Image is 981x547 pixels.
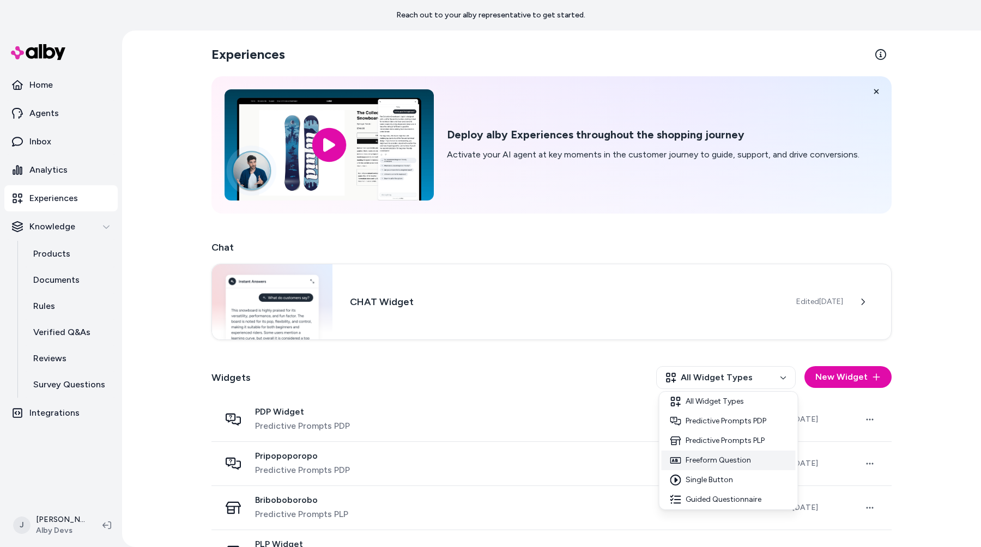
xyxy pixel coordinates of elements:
[662,470,796,490] div: Single Button
[659,391,798,510] div: All Widget Types
[662,490,796,509] div: Guided Questionnaire
[662,431,796,451] div: Predictive Prompts PLP
[662,392,796,411] div: All Widget Types
[662,411,796,431] div: Predictive Prompts PDP
[662,451,796,470] div: Freeform Question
